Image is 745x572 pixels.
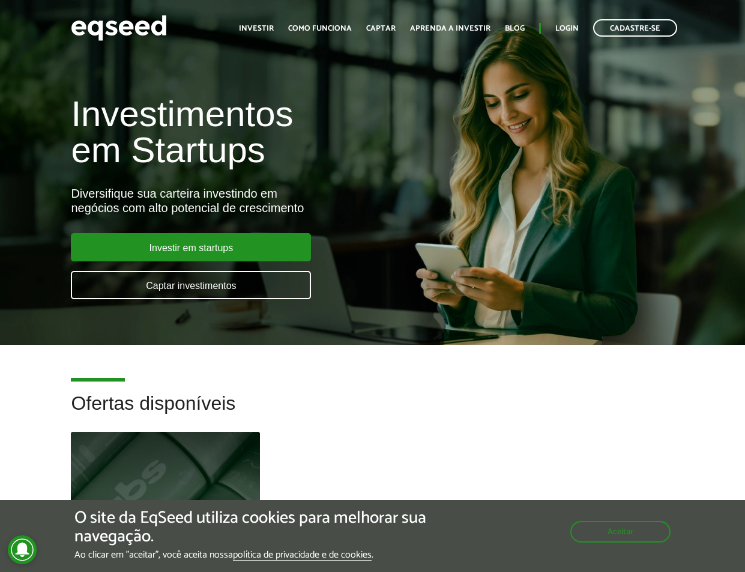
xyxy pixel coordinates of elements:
[233,550,372,561] a: política de privacidade e de cookies
[71,271,311,299] a: Captar investimentos
[288,25,352,32] a: Como funciona
[366,25,396,32] a: Captar
[71,186,426,215] div: Diversifique sua carteira investindo em negócios com alto potencial de crescimento
[593,19,677,37] a: Cadastre-se
[71,233,311,261] a: Investir em startups
[505,25,525,32] a: Blog
[570,521,671,543] button: Aceitar
[71,393,674,432] h2: Ofertas disponíveis
[74,549,432,561] p: Ao clicar em "aceitar", você aceita nossa .
[71,12,167,44] img: EqSeed
[71,96,426,168] h1: Investimentos em Startups
[74,509,432,546] h5: O site da EqSeed utiliza cookies para melhorar sua navegação.
[239,25,274,32] a: Investir
[555,25,579,32] a: Login
[410,25,490,32] a: Aprenda a investir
